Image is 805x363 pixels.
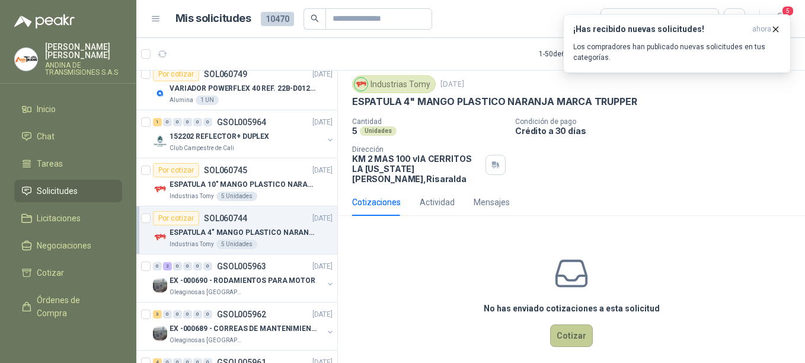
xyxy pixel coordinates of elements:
img: Company Logo [354,78,368,91]
div: 0 [173,262,182,270]
a: Cotizar [14,262,122,284]
a: 3 0 0 0 0 0 GSOL005962[DATE] Company LogoEX -000689 - CORREAS DE MANTENIMIENTOOleaginosas [GEOGRA... [153,307,335,345]
div: 3 [153,310,162,319]
p: [PERSON_NAME] [PERSON_NAME] [45,43,122,59]
div: Por cotizar [153,163,199,177]
p: Crédito a 30 días [515,126,800,136]
img: Company Logo [15,48,37,71]
p: SOL060749 [204,70,247,78]
p: Los compradores han publicado nuevas solicitudes en tus categorías. [573,42,781,63]
p: Industrias Tomy [170,240,214,249]
img: Company Logo [153,278,167,292]
div: Todas [608,12,633,26]
div: 0 [203,262,212,270]
p: GSOL005963 [217,262,266,270]
a: Tareas [14,152,122,175]
h3: ¡Has recibido nuevas solicitudes! [573,24,747,34]
p: [DATE] [312,261,333,272]
p: Dirección [352,145,481,154]
p: Cantidad [352,117,506,126]
span: 5 [781,5,794,17]
span: Negociaciones [37,239,91,252]
div: 0 [153,262,162,270]
p: Club Campestre de Cali [170,144,234,153]
span: Inicio [37,103,56,116]
a: 0 2 0 0 0 0 GSOL005963[DATE] Company LogoEX -000690 - RODAMIENTOS PARA MOTOROleaginosas [GEOGRAPH... [153,259,335,297]
span: Remisiones [37,334,81,347]
p: [DATE] [312,69,333,80]
p: ESPATULA 4" MANGO PLASTICO NARANJA MARCA TRUPPER [170,227,317,238]
a: Remisiones [14,329,122,352]
a: Solicitudes [14,180,122,202]
span: Chat [37,130,55,143]
img: Logo peakr [14,14,75,28]
a: Inicio [14,98,122,120]
p: Alumina [170,95,193,105]
div: 0 [203,118,212,126]
div: 0 [173,310,182,319]
span: search [311,14,319,23]
div: 0 [183,310,192,319]
a: Por cotizarSOL060745[DATE] Company LogoESPATULA 10" MANGO PLASTICO NARANJA MARCA TRUPPERIndustria... [136,158,337,206]
p: GSOL005964 [217,118,266,126]
p: SOL060745 [204,166,247,174]
div: Actividad [420,196,455,209]
button: 5 [769,8,791,30]
img: Company Logo [153,86,167,100]
div: 0 [203,310,212,319]
div: Por cotizar [153,67,199,81]
a: 1 0 0 0 0 0 GSOL005964[DATE] Company Logo152202 REFLECTOR+ DUPLEXClub Campestre de Cali [153,115,335,153]
img: Company Logo [153,230,167,244]
a: Negociaciones [14,234,122,257]
p: [DATE] [312,309,333,320]
div: 2 [163,262,172,270]
p: EX -000689 - CORREAS DE MANTENIMIENTO [170,323,317,335]
div: 0 [183,262,192,270]
div: 0 [193,262,202,270]
p: KM 2 MAS 100 vIA CERRITOS LA [US_STATE] [PERSON_NAME] , Risaralda [352,154,481,184]
p: Oleaginosas [GEOGRAPHIC_DATA][PERSON_NAME] [170,288,244,297]
div: Unidades [360,126,397,136]
a: Por cotizarSOL060744[DATE] Company LogoESPATULA 4" MANGO PLASTICO NARANJA MARCA TRUPPERIndustrias... [136,206,337,254]
img: Company Logo [153,326,167,340]
a: Por cotizarSOL060749[DATE] Company LogoVARIADOR POWERFLEX 40 REF. 22B-D012N104Alumina1 UN [136,62,337,110]
div: 1 - 50 de 6862 [539,44,616,63]
h1: Mis solicitudes [175,10,251,27]
div: Cotizaciones [352,196,401,209]
p: ANDINA DE TRANSMISIONES S.A.S [45,62,122,76]
p: EX -000690 - RODAMIENTOS PARA MOTOR [170,275,315,286]
p: [DATE] [440,79,464,90]
div: Industrias Tomy [352,75,436,93]
div: 5 Unidades [216,240,257,249]
button: Cotizar [550,324,593,347]
span: 10470 [261,12,294,26]
p: ESPATULA 10" MANGO PLASTICO NARANJA MARCA TRUPPER [170,179,317,190]
button: ¡Has recibido nuevas solicitudes!ahora Los compradores han publicado nuevas solicitudes en tus ca... [563,14,791,73]
p: VARIADOR POWERFLEX 40 REF. 22B-D012N104 [170,83,317,94]
span: Cotizar [37,266,64,279]
span: ahora [752,24,771,34]
span: Órdenes de Compra [37,294,111,320]
div: 0 [163,118,172,126]
img: Company Logo [153,134,167,148]
div: 1 UN [196,95,219,105]
div: Mensajes [474,196,510,209]
p: Industrias Tomy [170,192,214,201]
a: Órdenes de Compra [14,289,122,324]
div: 5 Unidades [216,192,257,201]
p: [DATE] [312,165,333,176]
a: Licitaciones [14,207,122,230]
p: [DATE] [312,213,333,224]
p: SOL060744 [204,214,247,222]
span: Licitaciones [37,212,81,225]
div: Por cotizar [153,211,199,225]
p: 5 [352,126,357,136]
div: 0 [193,118,202,126]
p: 152202 REFLECTOR+ DUPLEX [170,131,269,142]
p: GSOL005962 [217,310,266,319]
span: Solicitudes [37,184,78,198]
div: 0 [193,310,202,319]
a: Chat [14,125,122,148]
div: 0 [173,118,182,126]
div: 1 [153,118,162,126]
